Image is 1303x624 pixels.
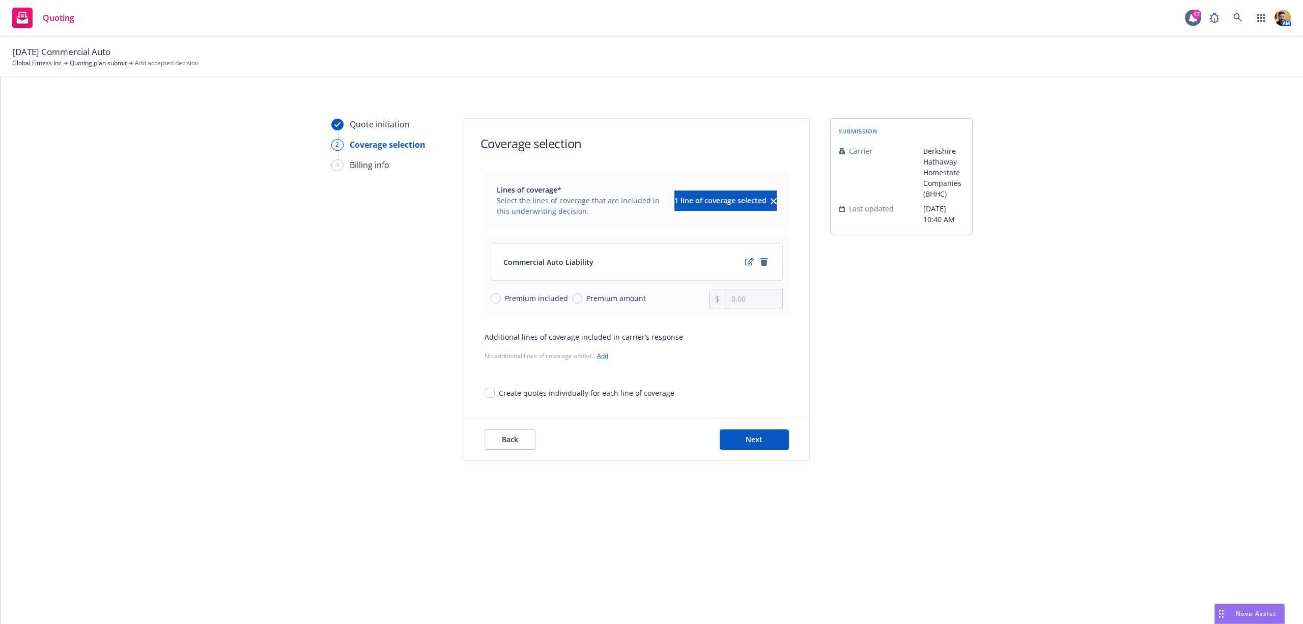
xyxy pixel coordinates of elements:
[1251,8,1271,28] a: Switch app
[720,429,789,450] button: Next
[674,191,777,211] button: 1 line of coverage selectedclear selection
[503,257,593,267] span: Commercial Auto Liability
[485,332,789,342] div: Additional lines of coverage included in carrier’s response
[480,135,582,152] h1: Coverage selection
[572,293,582,304] input: Premium amount
[1192,10,1201,19] div: 17
[505,293,568,304] span: Premium included
[771,198,777,204] svg: clear selection
[350,139,426,151] div: Coverage selection
[839,127,878,135] span: submission
[1214,604,1285,624] button: Nova Assist
[849,203,894,214] span: Last updated
[725,289,782,309] input: 0.00
[746,435,762,444] span: Next
[1228,8,1248,28] a: Search
[502,435,518,444] span: Back
[586,293,646,304] span: Premium amount
[331,159,344,171] div: 3
[12,59,62,68] a: Global Fitness Inc
[1274,10,1291,26] img: photo
[485,429,535,450] button: Back
[12,45,110,59] span: [DATE] Commercial Auto
[499,388,674,398] div: Create quotes individually for each line of coverage
[674,196,767,205] span: 1 line of coverage selected
[350,118,410,130] div: Quote initiation
[70,59,127,68] a: Quoting plan submit
[1215,604,1228,623] div: Drag to move
[8,4,78,32] a: Quoting
[497,184,668,195] span: Lines of coverage*
[1204,8,1225,28] a: Report a Bug
[497,195,668,216] span: Select the lines of coverage that are included in this underwriting decision.
[597,351,608,360] a: Add
[744,256,756,268] a: edit
[849,146,873,156] span: Carrier
[350,159,389,171] div: Billing info
[923,203,964,225] span: [DATE] 10:40 AM
[758,256,770,268] a: remove
[485,350,789,361] div: No additional lines of coverage added.
[331,139,344,151] div: 2
[43,14,74,22] span: Quoting
[1236,609,1276,618] span: Nova Assist
[135,59,199,68] span: Add accepted decision
[923,146,964,199] span: Berkshire Hathaway Homestate Companies (BHHC)
[491,293,501,304] input: Premium included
